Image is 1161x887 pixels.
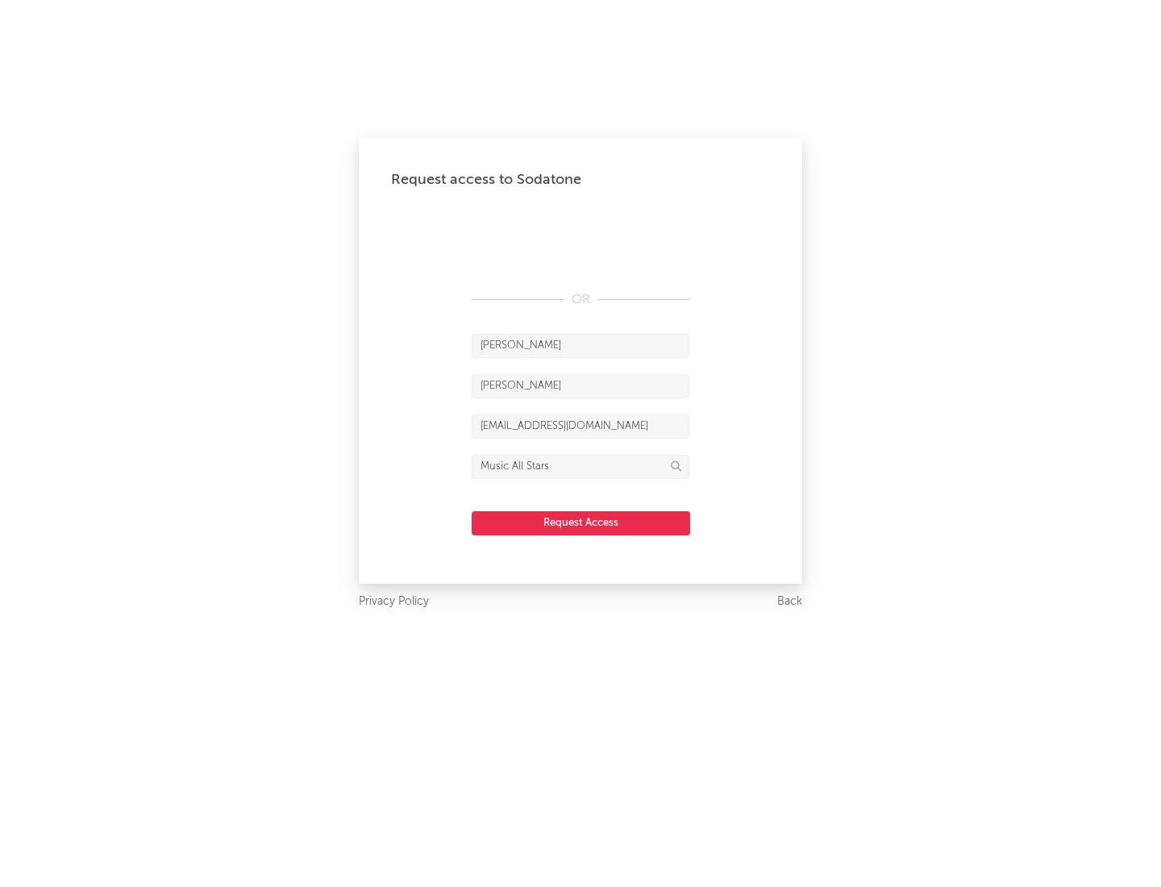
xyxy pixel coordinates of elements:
input: Email [472,414,689,439]
input: Last Name [472,374,689,398]
div: OR [472,290,689,310]
input: First Name [472,334,689,358]
div: Request access to Sodatone [391,170,770,189]
a: Privacy Policy [359,592,429,612]
a: Back [777,592,802,612]
input: Division [472,455,689,479]
button: Request Access [472,511,690,535]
